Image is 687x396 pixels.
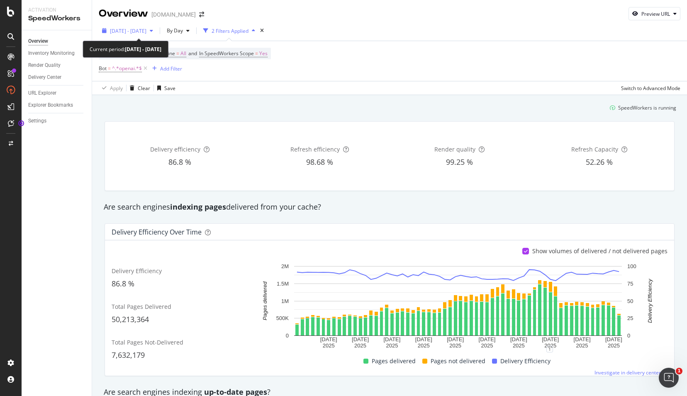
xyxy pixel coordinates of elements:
[170,202,226,212] strong: indexing pages
[641,10,670,17] div: Preview URL
[176,50,179,57] span: =
[594,369,661,376] span: Investigate in delivery center
[446,157,473,167] span: 99.25 %
[542,336,559,342] text: [DATE]
[160,65,182,72] div: Add Filter
[151,10,196,19] div: [DOMAIN_NAME]
[627,263,636,269] text: 100
[618,104,676,111] div: SpeedWorkers is running
[28,73,86,82] a: Delivery Center
[383,336,400,342] text: [DATE]
[127,81,150,95] button: Clear
[90,44,161,54] div: Current period:
[112,314,149,324] span: 50,213,364
[481,342,493,349] text: 2025
[286,332,289,339] text: 0
[594,369,668,376] a: Investigate in delivery center
[180,48,186,59] span: All
[290,145,340,153] span: Refresh efficiency
[258,27,266,35] div: times
[99,7,148,21] div: Overview
[546,346,553,352] div: 1
[574,336,591,342] text: [DATE]
[627,315,633,321] text: 25
[605,336,622,342] text: [DATE]
[418,342,430,349] text: 2025
[28,49,75,58] div: Inventory Monitoring
[200,24,258,37] button: 2 Filters Applied
[112,63,142,74] span: ^.*openai.*$
[28,89,56,98] div: URL Explorer
[262,281,268,320] text: Pages delivered
[168,157,191,167] span: 86.8 %
[306,157,333,167] span: 98.68 %
[28,14,85,23] div: SpeedWorkers
[571,145,618,153] span: Refresh Capacity
[99,65,107,72] span: Bot
[500,356,551,366] span: Delivery Efficiency
[164,85,175,92] div: Save
[110,85,123,92] div: Apply
[28,89,86,98] a: URL Explorer
[125,46,161,53] b: [DATE] - [DATE]
[99,81,123,95] button: Apply
[676,368,682,374] span: 1
[28,37,86,46] a: Overview
[108,65,111,72] span: =
[608,342,620,349] text: 2025
[212,27,248,34] div: 2 Filters Applied
[479,336,496,342] text: [DATE]
[199,12,204,17] div: arrow-right-arrow-left
[28,101,86,110] a: Explorer Bookmarks
[112,303,171,310] span: Total Pages Delivered
[28,101,73,110] div: Explorer Bookmarks
[510,336,527,342] text: [DATE]
[149,64,182,73] button: Add Filter
[372,356,416,366] span: Pages delivered
[386,342,398,349] text: 2025
[544,342,556,349] text: 2025
[28,117,46,125] div: Settings
[431,356,485,366] span: Pages not delivered
[629,7,680,20] button: Preview URL
[253,262,663,349] svg: A chart.
[532,247,668,255] div: Show volumes of delivered / not delivered pages
[259,48,268,59] span: Yes
[199,50,254,57] span: In SpeedWorkers Scope
[138,85,150,92] div: Clear
[112,338,183,346] span: Total Pages Not-Delivered
[163,24,193,37] button: By Day
[576,342,588,349] text: 2025
[320,336,337,342] text: [DATE]
[28,7,85,14] div: Activation
[188,50,197,57] span: and
[281,298,289,304] text: 1M
[110,27,146,34] span: [DATE] - [DATE]
[352,336,369,342] text: [DATE]
[659,368,679,388] iframe: Intercom live chat
[163,27,183,34] span: By Day
[447,336,464,342] text: [DATE]
[415,336,432,342] text: [DATE]
[112,228,202,236] div: Delivery Efficiency over time
[354,342,366,349] text: 2025
[276,315,289,321] text: 500K
[621,85,680,92] div: Switch to Advanced Mode
[513,342,525,349] text: 2025
[28,49,86,58] a: Inventory Monitoring
[586,157,613,167] span: 52.26 %
[28,61,61,70] div: Render Quality
[627,298,633,304] text: 50
[627,281,633,287] text: 75
[647,279,653,323] text: Delivery Efficiency
[449,342,461,349] text: 2025
[112,279,134,288] span: 86.8 %
[28,117,86,125] a: Settings
[627,332,630,339] text: 0
[618,81,680,95] button: Switch to Advanced Mode
[112,350,145,360] span: 7,632,179
[150,145,200,153] span: Delivery efficiency
[255,50,258,57] span: =
[28,61,86,70] a: Render Quality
